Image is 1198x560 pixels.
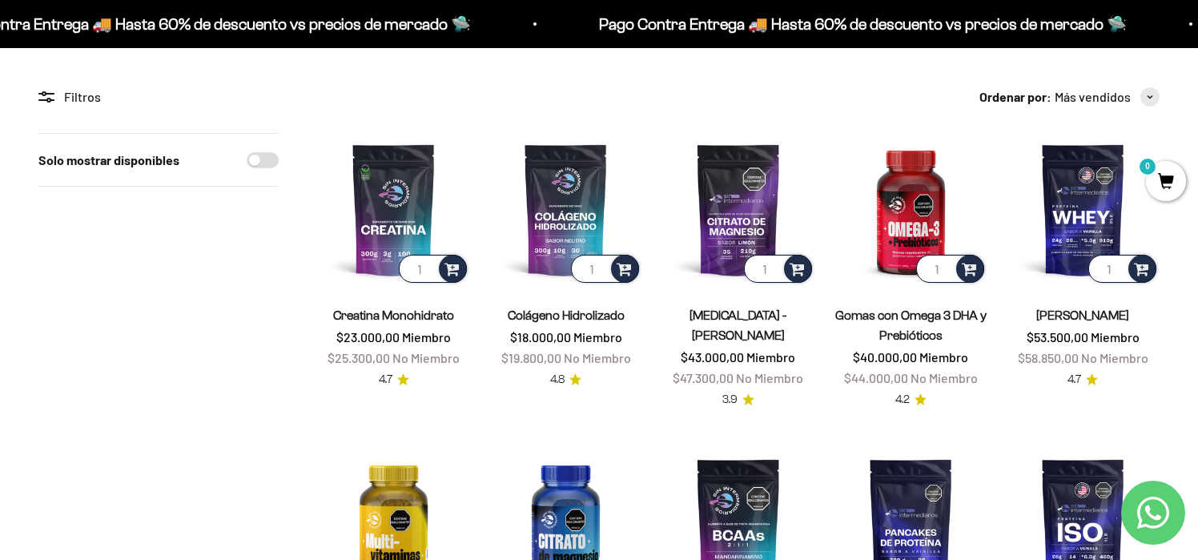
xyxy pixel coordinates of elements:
span: No Miembro [736,370,803,385]
span: $23.000,00 [336,329,400,344]
span: Miembro [919,349,968,365]
span: 4.2 [895,391,910,409]
a: Gomas con Omega 3 DHA y Prebióticos [835,308,987,342]
span: $19.800,00 [501,350,561,365]
span: No Miembro [911,370,978,385]
span: Miembro [402,329,451,344]
span: $44.000,00 [844,370,908,385]
a: [PERSON_NAME] [1036,308,1129,322]
span: $43.000,00 [681,349,744,365]
a: [MEDICAL_DATA] - [PERSON_NAME] [689,308,786,342]
button: Más vendidos [1055,87,1160,107]
a: 3.93.9 de 5.0 estrellas [722,391,754,409]
span: 4.8 [550,371,565,389]
span: 3.9 [722,391,738,409]
mark: 0 [1138,157,1157,176]
span: $18.000,00 [510,329,571,344]
span: Ordenar por: [979,87,1051,107]
a: 0 [1146,174,1186,191]
label: Solo mostrar disponibles [38,150,179,171]
span: $47.300,00 [673,370,734,385]
span: No Miembro [564,350,631,365]
div: Filtros [38,87,279,107]
span: $53.500,00 [1027,329,1088,344]
span: No Miembro [392,350,460,365]
span: No Miembro [1081,350,1148,365]
a: Colágeno Hidrolizado [508,308,625,322]
p: Pago Contra Entrega 🚚 Hasta 60% de descuento vs precios de mercado 🛸 [640,11,1168,37]
span: $25.300,00 [328,350,390,365]
a: 4.24.2 de 5.0 estrellas [895,391,927,409]
a: Creatina Monohidrato [333,308,454,322]
a: 4.84.8 de 5.0 estrellas [550,371,581,389]
a: 4.74.7 de 5.0 estrellas [379,371,409,389]
span: Más vendidos [1055,87,1131,107]
span: Miembro [1091,329,1140,344]
span: 4.7 [379,371,392,389]
span: Miembro [746,349,795,365]
a: 4.74.7 de 5.0 estrellas [1067,371,1098,389]
span: $58.850,00 [1018,350,1079,365]
span: 4.7 [1067,371,1081,389]
span: $40.000,00 [853,349,917,365]
span: Miembro [573,329,622,344]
